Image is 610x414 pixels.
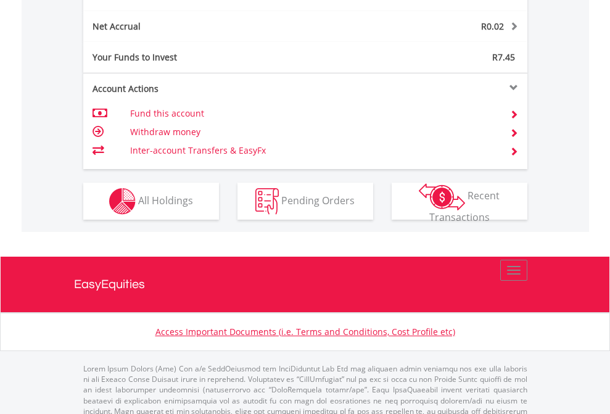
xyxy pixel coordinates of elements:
[237,183,373,220] button: Pending Orders
[109,188,136,215] img: holdings-wht.png
[130,123,495,141] td: Withdraw money
[392,183,527,220] button: Recent Transactions
[492,51,515,63] span: R7.45
[130,104,495,123] td: Fund this account
[83,51,305,64] div: Your Funds to Invest
[74,257,537,312] a: EasyEquities
[281,193,355,207] span: Pending Orders
[255,188,279,215] img: pending_instructions-wht.png
[419,183,465,210] img: transactions-zar-wht.png
[83,83,305,95] div: Account Actions
[481,20,504,32] span: R0.02
[155,326,455,337] a: Access Important Documents (i.e. Terms and Conditions, Cost Profile etc)
[83,20,342,33] div: Net Accrual
[130,141,495,160] td: Inter-account Transfers & EasyFx
[83,183,219,220] button: All Holdings
[138,193,193,207] span: All Holdings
